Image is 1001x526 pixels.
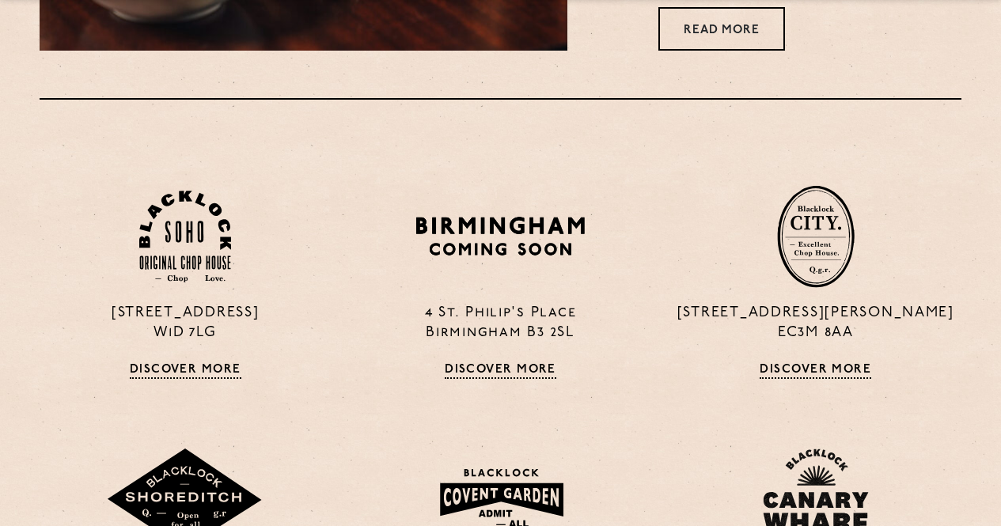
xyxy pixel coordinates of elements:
[658,7,785,51] a: Read More
[413,211,588,261] img: BIRMINGHAM-P22_-e1747915156957.png
[40,304,331,343] p: [STREET_ADDRESS] W1D 7LG
[777,185,855,288] img: City-stamp-default.svg
[130,363,241,379] a: Discover More
[760,363,871,379] a: Discover More
[139,191,231,283] img: Soho-stamp-default.svg
[445,363,556,379] a: Discover More
[670,304,961,343] p: [STREET_ADDRESS][PERSON_NAME] EC3M 8AA
[355,304,646,343] p: 4 St. Philip's Place Birmingham B3 2SL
